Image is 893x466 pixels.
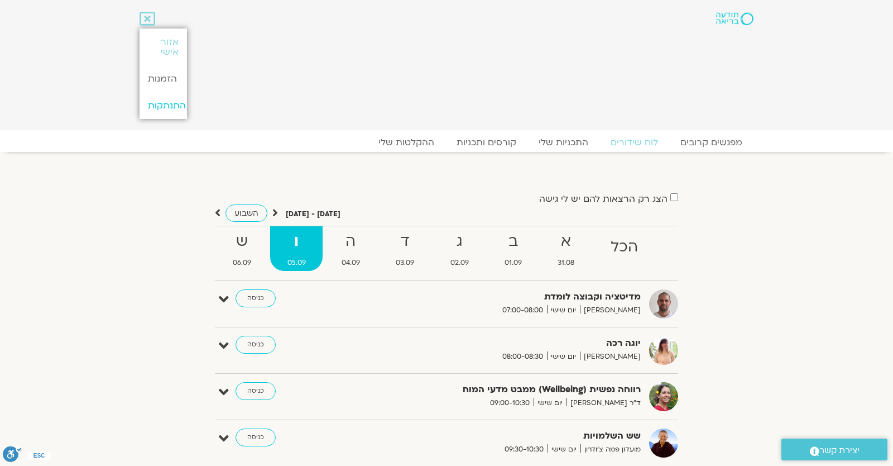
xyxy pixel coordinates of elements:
a: אזור אישי [140,28,186,65]
span: יום שישי [547,305,580,316]
a: יצירת קשר [781,439,887,460]
span: 06.09 [216,257,268,269]
span: 01.09 [488,257,539,269]
span: יצירת קשר [819,443,860,458]
strong: ה [325,229,377,254]
strong: ג [434,229,486,254]
a: ו05.09 [270,226,322,271]
strong: יוגה רכה [367,336,641,351]
span: 09:30-10:30 [501,444,548,455]
span: ד"ר [PERSON_NAME] [566,397,641,409]
span: יום שישי [547,351,580,363]
span: 31.08 [541,257,591,269]
a: קורסים ותכניות [445,137,527,148]
a: התכניות שלי [527,137,599,148]
span: 09:00-10:30 [486,397,534,409]
a: ה04.09 [325,226,377,271]
span: [PERSON_NAME] [580,351,641,363]
strong: ב [488,229,539,254]
span: יום שישי [548,444,580,455]
strong: ו [270,229,322,254]
strong: ש [216,229,268,254]
span: 08:00-08:30 [498,351,547,363]
a: כניסה [236,429,276,446]
span: 04.09 [325,257,377,269]
a: א31.08 [541,226,591,271]
span: השבוע [234,208,258,218]
span: יום שישי [534,397,566,409]
strong: שש השלמויות [367,429,641,444]
a: לוח שידורים [599,137,669,148]
strong: מדיטציה וקבוצה לומדת [367,289,641,305]
span: מועדון פמה צ'ודרון [580,444,641,455]
a: השבוע [225,205,267,222]
a: ג02.09 [434,226,486,271]
span: 07:00-08:00 [498,305,547,316]
span: 05.09 [270,257,322,269]
strong: ד [379,229,431,254]
nav: Menu [140,137,753,148]
a: התנתקות [140,92,186,119]
a: ההקלטות שלי [367,137,445,148]
a: מפגשים קרובים [669,137,753,148]
strong: רווחה נפשית (Wellbeing) ממבט מדעי המוח [367,382,641,397]
span: 03.09 [379,257,431,269]
strong: א [541,229,591,254]
label: הצג רק הרצאות להם יש לי גישה [539,194,668,204]
span: 02.09 [434,257,486,269]
a: כניסה [236,289,276,307]
strong: הכל [594,235,655,260]
a: ד03.09 [379,226,431,271]
a: כניסה [236,382,276,400]
a: כניסה [236,336,276,354]
span: [PERSON_NAME] [580,305,641,316]
a: ב01.09 [488,226,539,271]
a: הכל [594,226,655,271]
p: [DATE] - [DATE] [286,208,340,220]
a: ש06.09 [216,226,268,271]
a: הזמנות [140,65,186,92]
